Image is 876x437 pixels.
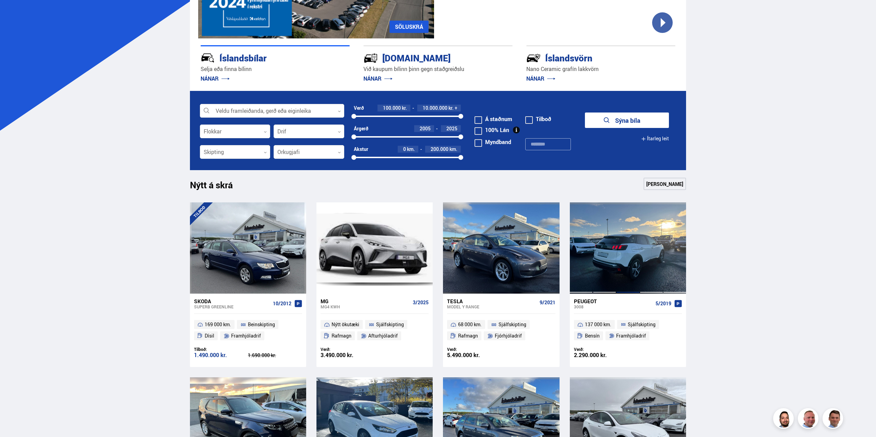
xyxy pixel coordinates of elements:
label: Á staðnum [475,116,512,122]
img: JRvxyua_JYH6wB4c.svg [201,51,215,65]
div: 1.690.000 kr. [248,353,302,358]
span: Rafmagn [332,332,351,340]
span: 9/2021 [540,300,555,305]
p: Selja eða finna bílinn [201,65,350,73]
img: siFngHWaQ9KaOqBr.png [799,409,819,430]
span: 10.000.000 [423,105,447,111]
label: 100% Lán [475,127,509,133]
div: 3008 [574,304,653,309]
span: Sjálfskipting [628,320,656,329]
div: MG4 KWH [321,304,410,309]
button: Opna LiveChat spjallviðmót [5,3,26,23]
span: 169 000 km. [205,320,231,329]
div: 3.490.000 kr. [321,352,375,358]
div: [DOMAIN_NAME] [363,51,488,63]
span: + [455,105,457,111]
span: 0 [403,146,406,152]
span: Sjálfskipting [499,320,526,329]
img: FbJEzSuNWCJXmdc-.webp [824,409,844,430]
p: Nano Ceramic grafín lakkvörn [526,65,675,73]
div: Árgerð [354,126,368,131]
a: MG MG4 KWH 3/2025 Nýtt ökutæki Sjálfskipting Rafmagn Afturhjóladrif Verð: 3.490.000 kr. [316,294,433,367]
span: Fjórhjóladrif [495,332,522,340]
div: Skoda [194,298,270,304]
span: Bensín [585,332,600,340]
span: 200.000 [431,146,448,152]
div: 5.490.000 kr. [447,352,501,358]
p: Við kaupum bílinn þinn gegn staðgreiðslu [363,65,513,73]
div: Peugeot [574,298,653,304]
span: Rafmagn [458,332,478,340]
span: 10/2012 [273,301,291,306]
span: 3/2025 [413,300,429,305]
div: Model Y RANGE [447,304,537,309]
span: km. [407,146,415,152]
a: [PERSON_NAME] [644,178,686,190]
a: Skoda Superb GREENLINE 10/2012 169 000 km. Beinskipting Dísil Framhjóladrif Tilboð: 1.490.000 kr.... [190,294,306,367]
a: Tesla Model Y RANGE 9/2021 68 000 km. Sjálfskipting Rafmagn Fjórhjóladrif Verð: 5.490.000 kr. [443,294,559,367]
label: Tilboð [525,116,551,122]
div: 1.490.000 kr. [194,352,248,358]
span: 137 000 km. [585,320,611,329]
div: Akstur [354,146,368,152]
span: Beinskipting [248,320,275,329]
span: Framhjóladrif [616,332,646,340]
span: kr. [402,105,407,111]
h1: Nýtt á skrá [190,180,245,194]
button: Ítarleg leit [641,131,669,146]
a: Peugeot 3008 5/2019 137 000 km. Sjálfskipting Bensín Framhjóladrif Verð: 2.290.000 kr. [570,294,686,367]
span: 2005 [420,125,431,132]
div: Superb GREENLINE [194,304,270,309]
a: SÖLUSKRÁ [389,21,429,33]
img: -Svtn6bYgwAsiwNX.svg [526,51,541,65]
span: Dísil [205,332,214,340]
span: Afturhjóladrif [368,332,398,340]
span: Sjálfskipting [376,320,404,329]
button: Sýna bíla [585,113,669,128]
div: Tesla [447,298,537,304]
span: kr. [448,105,454,111]
div: MG [321,298,410,304]
a: NÁNAR [201,75,230,82]
span: 5/2019 [656,301,671,306]
div: Verð: [574,347,628,352]
div: Verð: [321,347,375,352]
div: Verð [354,105,364,111]
a: NÁNAR [363,75,393,82]
span: Framhjóladrif [231,332,261,340]
span: 68 000 km. [458,320,482,329]
div: Tilboð: [194,347,248,352]
div: Verð: [447,347,501,352]
span: km. [449,146,457,152]
img: nhp88E3Fdnt1Opn2.png [774,409,795,430]
span: 2025 [446,125,457,132]
span: Nýtt ökutæki [332,320,359,329]
div: 2.290.000 kr. [574,352,628,358]
a: NÁNAR [526,75,555,82]
div: Íslandsvörn [526,51,651,63]
div: Íslandsbílar [201,51,325,63]
img: tr5P-W3DuiFaO7aO.svg [363,51,378,65]
span: 100.000 [383,105,401,111]
label: Myndband [475,139,511,145]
